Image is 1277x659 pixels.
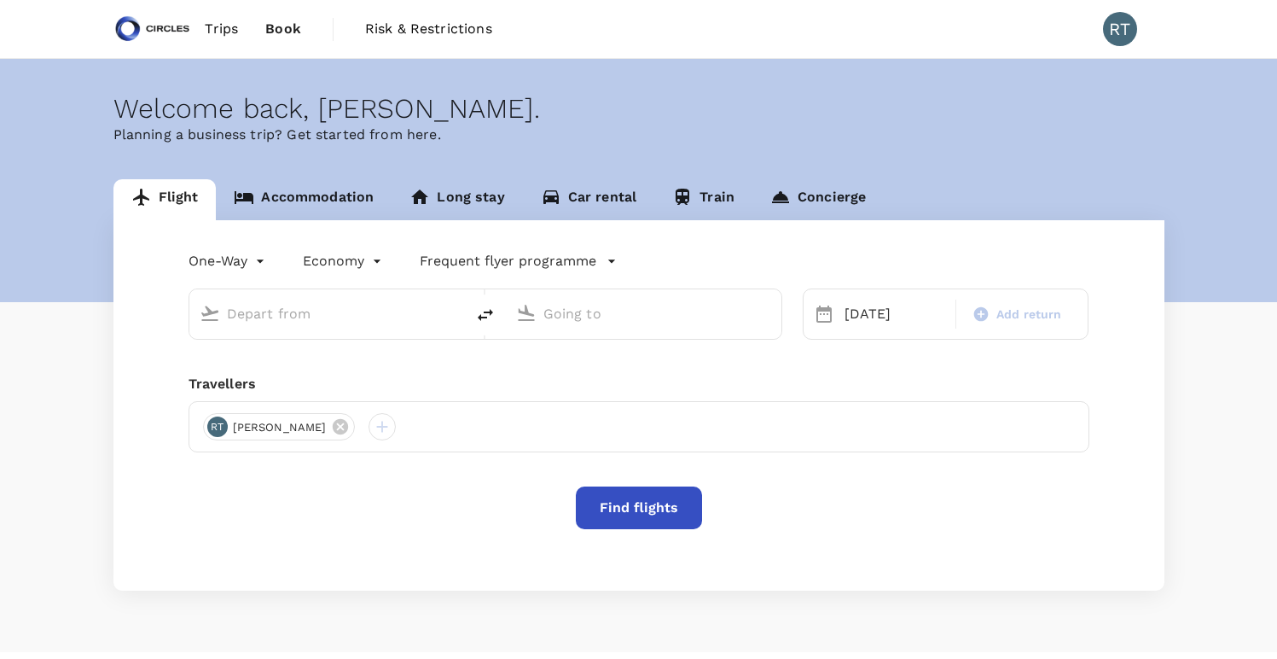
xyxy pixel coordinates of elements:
[189,248,269,275] div: One-Way
[365,19,492,39] span: Risk & Restrictions
[523,179,655,220] a: Car rental
[838,297,952,331] div: [DATE]
[227,300,429,327] input: Depart from
[420,251,617,271] button: Frequent flyer programme
[113,179,217,220] a: Flight
[996,306,1062,324] span: Add return
[113,125,1164,145] p: Planning a business trip? Get started from here.
[654,179,752,220] a: Train
[113,10,192,48] img: Circles
[1103,12,1137,46] div: RT
[420,251,596,271] p: Frequent flyer programme
[223,419,337,436] span: [PERSON_NAME]
[576,487,702,529] button: Find flights
[216,179,392,220] a: Accommodation
[465,295,506,335] button: delete
[207,417,228,437] div: RT
[205,19,238,39] span: Trips
[392,179,522,220] a: Long stay
[752,179,884,220] a: Concierge
[203,413,356,440] div: RT[PERSON_NAME]
[189,374,1089,394] div: Travellers
[113,93,1164,125] div: Welcome back , [PERSON_NAME] .
[769,312,773,315] button: Open
[303,248,386,275] div: Economy
[453,312,456,315] button: Open
[543,300,746,327] input: Going to
[265,19,301,39] span: Book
